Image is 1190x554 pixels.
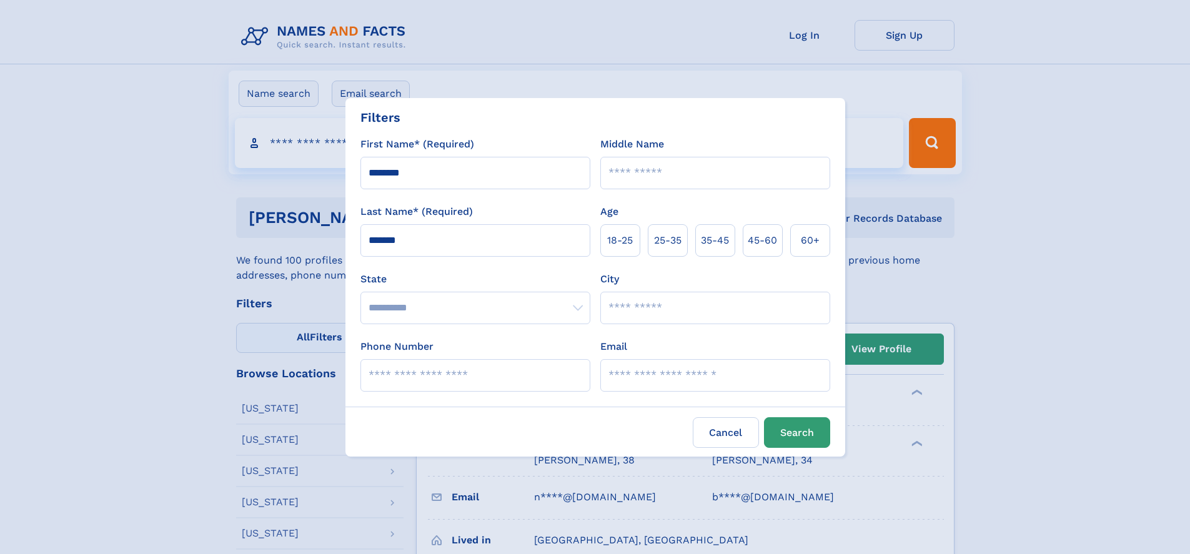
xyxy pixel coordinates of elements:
[654,233,682,248] span: 25‑35
[600,339,627,354] label: Email
[600,272,619,287] label: City
[764,417,830,448] button: Search
[360,108,400,127] div: Filters
[693,417,759,448] label: Cancel
[607,233,633,248] span: 18‑25
[360,137,474,152] label: First Name* (Required)
[360,204,473,219] label: Last Name* (Required)
[701,233,729,248] span: 35‑45
[360,339,434,354] label: Phone Number
[600,137,664,152] label: Middle Name
[600,204,618,219] label: Age
[748,233,777,248] span: 45‑60
[360,272,590,287] label: State
[801,233,820,248] span: 60+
